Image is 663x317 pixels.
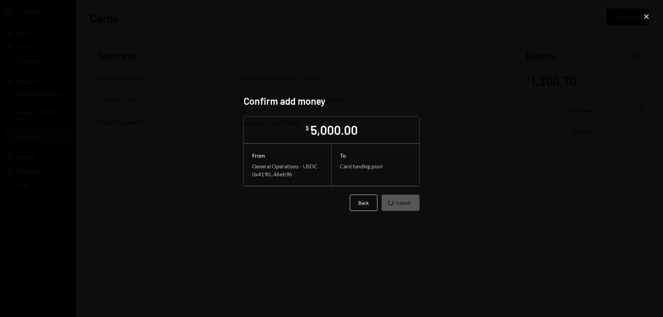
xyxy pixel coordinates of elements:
button: Back [350,195,377,211]
h2: Confirm add money [243,94,420,108]
div: 5,000.00 [310,122,358,138]
div: Card funding pool [340,163,411,169]
div: 0x4190...46eb96 [252,171,323,177]
div: General Operations - USDC [252,163,323,169]
div: $ [306,125,309,132]
div: To [340,152,411,159]
div: From [252,152,323,159]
